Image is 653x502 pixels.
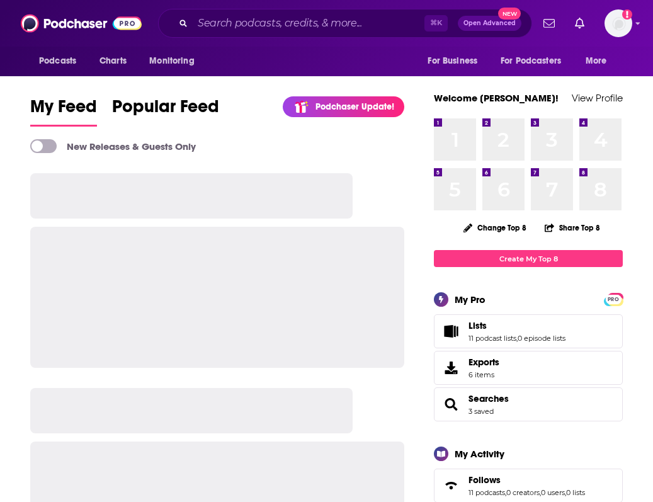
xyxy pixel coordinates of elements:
a: New Releases & Guests Only [30,139,196,153]
a: 0 users [541,488,565,497]
div: Search podcasts, credits, & more... [158,9,532,38]
span: , [565,488,566,497]
button: Change Top 8 [456,220,534,236]
a: Welcome [PERSON_NAME]! [434,92,559,104]
a: Follows [468,474,585,486]
span: Exports [468,357,499,368]
span: PRO [606,295,621,304]
a: 11 podcast lists [468,334,516,343]
a: 0 creators [506,488,540,497]
button: open menu [492,49,579,73]
img: User Profile [605,9,632,37]
span: Monitoring [149,52,194,70]
span: Follows [468,474,501,486]
span: For Business [428,52,477,70]
span: For Podcasters [501,52,561,70]
span: Exports [438,359,463,377]
button: Open AdvancedNew [458,16,521,31]
a: Exports [434,351,623,385]
a: 0 episode lists [518,334,565,343]
a: Follows [438,477,463,494]
span: Popular Feed [112,96,219,125]
span: Searches [434,387,623,421]
a: 0 lists [566,488,585,497]
a: 3 saved [468,407,494,416]
a: Lists [468,320,565,331]
input: Search podcasts, credits, & more... [193,13,424,33]
span: Logged in as Isabellaoidem [605,9,632,37]
span: Charts [99,52,127,70]
a: View Profile [572,92,623,104]
button: open menu [577,49,623,73]
span: Lists [468,320,487,331]
a: Popular Feed [112,96,219,127]
a: Lists [438,322,463,340]
a: 11 podcasts [468,488,505,497]
button: Show profile menu [605,9,632,37]
span: Lists [434,314,623,348]
svg: Add a profile image [622,9,632,20]
div: My Activity [455,448,504,460]
a: Show notifications dropdown [570,13,589,34]
a: My Feed [30,96,97,127]
span: Podcasts [39,52,76,70]
a: Show notifications dropdown [538,13,560,34]
a: PRO [606,294,621,304]
a: Charts [91,49,134,73]
span: , [516,334,518,343]
span: New [498,8,521,20]
a: Searches [468,393,509,404]
button: open menu [140,49,210,73]
span: 6 items [468,370,499,379]
span: , [540,488,541,497]
button: Share Top 8 [544,215,601,240]
span: More [586,52,607,70]
img: Podchaser - Follow, Share and Rate Podcasts [21,11,142,35]
span: ⌘ K [424,15,448,31]
span: My Feed [30,96,97,125]
p: Podchaser Update! [315,101,394,112]
a: Searches [438,396,463,413]
div: My Pro [455,294,485,305]
button: open menu [419,49,493,73]
button: open menu [30,49,93,73]
a: Create My Top 8 [434,250,623,267]
span: Open Advanced [463,20,516,26]
span: , [505,488,506,497]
